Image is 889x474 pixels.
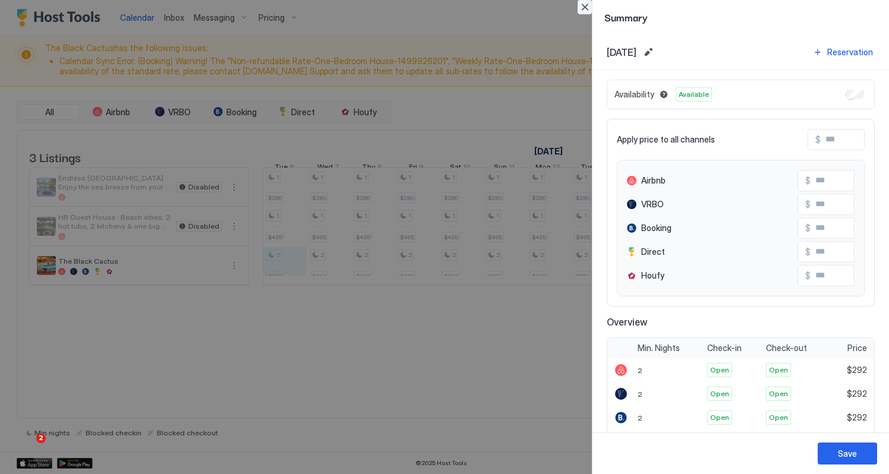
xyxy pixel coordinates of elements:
[641,199,664,210] span: VRBO
[769,365,788,375] span: Open
[847,388,867,399] span: $292
[707,343,742,353] span: Check-in
[769,412,788,423] span: Open
[614,89,654,100] span: Availability
[805,270,811,281] span: $
[769,388,788,399] span: Open
[805,247,811,257] span: $
[847,343,867,353] span: Price
[607,46,636,58] span: [DATE]
[657,87,671,102] button: Blocked dates override all pricing rules and remain unavailable until manually unblocked
[827,46,873,58] div: Reservation
[638,366,642,375] span: 2
[617,134,715,145] span: Apply price to all channels
[805,175,811,186] span: $
[604,10,877,24] span: Summary
[641,45,655,59] button: Edit date range
[818,443,877,464] button: Save
[710,412,729,423] span: Open
[710,388,729,399] span: Open
[641,247,665,257] span: Direct
[12,434,40,462] iframe: Intercom live chat
[847,412,867,423] span: $292
[638,390,642,399] span: 2
[641,270,664,281] span: Houfy
[838,447,857,460] div: Save
[815,134,821,145] span: $
[641,223,672,233] span: Booking
[811,44,875,60] button: Reservation
[805,223,811,233] span: $
[607,316,875,328] span: Overview
[805,199,811,210] span: $
[847,365,867,375] span: $292
[638,343,680,353] span: Min. Nights
[679,89,709,100] span: Available
[36,434,46,443] span: 2
[638,413,642,422] span: 2
[710,365,729,375] span: Open
[766,343,807,353] span: Check-out
[641,175,666,186] span: Airbnb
